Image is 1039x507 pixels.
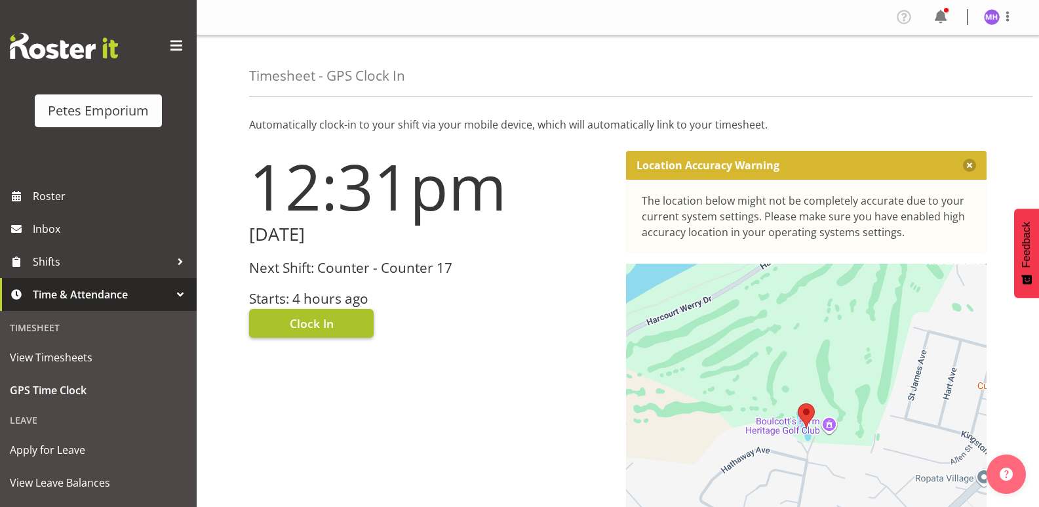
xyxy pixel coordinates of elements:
[642,193,971,240] div: The location below might not be completely accurate due to your current system settings. Please m...
[1014,209,1039,298] button: Feedback - Show survey
[249,68,405,83] h4: Timesheet - GPS Clock In
[33,186,190,206] span: Roster
[33,252,170,272] span: Shifts
[249,309,374,338] button: Clock In
[3,466,193,499] a: View Leave Balances
[3,374,193,407] a: GPS Time Clock
[33,285,170,304] span: Time & Attendance
[10,380,187,400] span: GPS Time Clock
[10,348,187,367] span: View Timesheets
[10,440,187,460] span: Apply for Leave
[3,434,193,466] a: Apply for Leave
[48,101,149,121] div: Petes Emporium
[290,315,334,332] span: Clock In
[249,151,610,222] h1: 12:31pm
[249,224,610,245] h2: [DATE]
[10,33,118,59] img: Rosterit website logo
[1000,468,1013,481] img: help-xxl-2.png
[33,219,190,239] span: Inbox
[3,341,193,374] a: View Timesheets
[3,407,193,434] div: Leave
[249,291,610,306] h3: Starts: 4 hours ago
[1021,222,1032,268] span: Feedback
[3,314,193,341] div: Timesheet
[249,117,987,132] p: Automatically clock-in to your shift via your mobile device, which will automatically link to you...
[249,260,610,275] h3: Next Shift: Counter - Counter 17
[10,473,187,493] span: View Leave Balances
[637,159,779,172] p: Location Accuracy Warning
[963,159,976,172] button: Close message
[984,9,1000,25] img: mackenzie-halford4471.jpg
